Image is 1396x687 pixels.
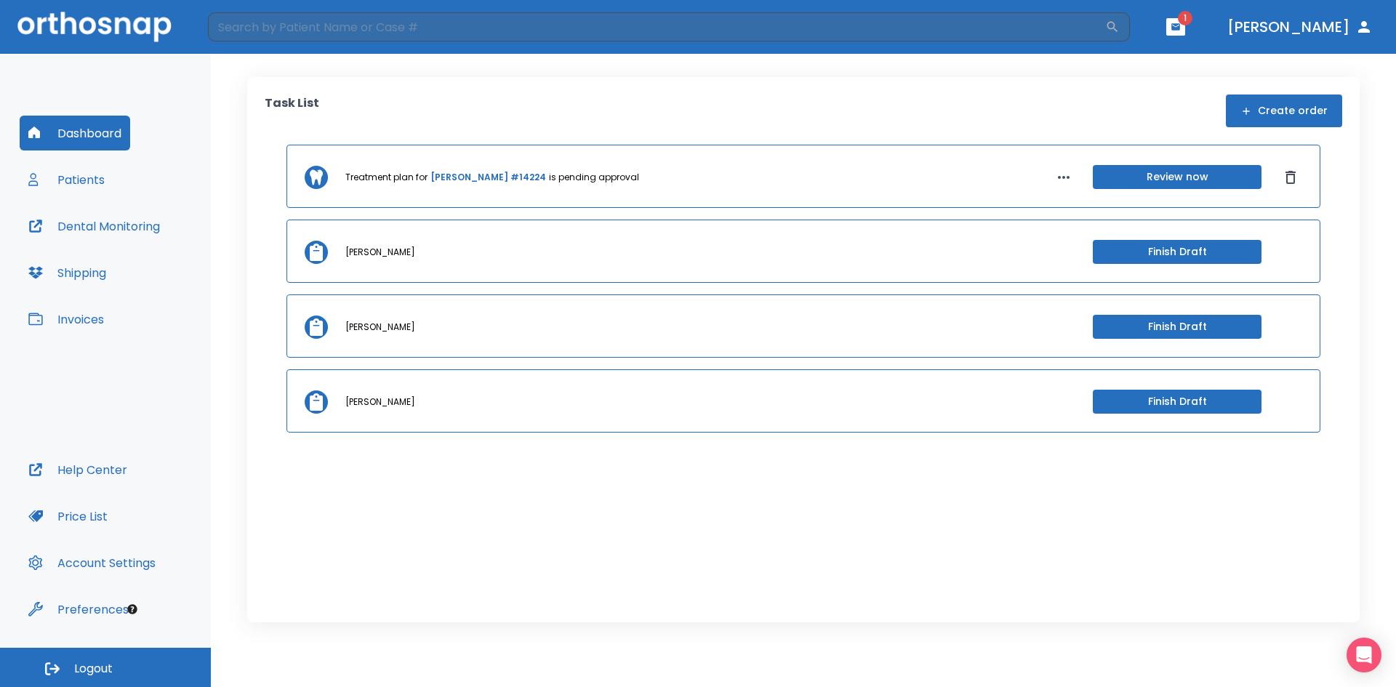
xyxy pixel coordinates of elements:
span: 1 [1178,11,1192,25]
a: [PERSON_NAME] #14224 [430,171,546,184]
input: Search by Patient Name or Case # [208,12,1105,41]
p: Treatment plan for [345,171,428,184]
button: Finish Draft [1093,315,1261,339]
button: Invoices [20,302,113,337]
p: [PERSON_NAME] [345,246,415,259]
button: Dismiss [1279,166,1302,189]
button: Patients [20,162,113,197]
div: Open Intercom Messenger [1347,638,1381,672]
button: Dental Monitoring [20,209,169,244]
button: Shipping [20,255,115,290]
div: Tooltip anchor [126,603,139,616]
button: Dashboard [20,116,130,150]
p: [PERSON_NAME] [345,395,415,409]
img: Orthosnap [17,12,172,41]
span: Logout [74,661,113,677]
button: [PERSON_NAME] [1221,14,1379,40]
button: Help Center [20,452,136,487]
button: Account Settings [20,545,164,580]
button: Price List [20,499,116,534]
button: Finish Draft [1093,240,1261,264]
p: [PERSON_NAME] [345,321,415,334]
button: Finish Draft [1093,390,1261,414]
p: Task List [265,95,319,127]
button: Create order [1226,95,1342,127]
p: is pending approval [549,171,639,184]
button: Review now [1093,165,1261,189]
button: Preferences [20,592,137,627]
